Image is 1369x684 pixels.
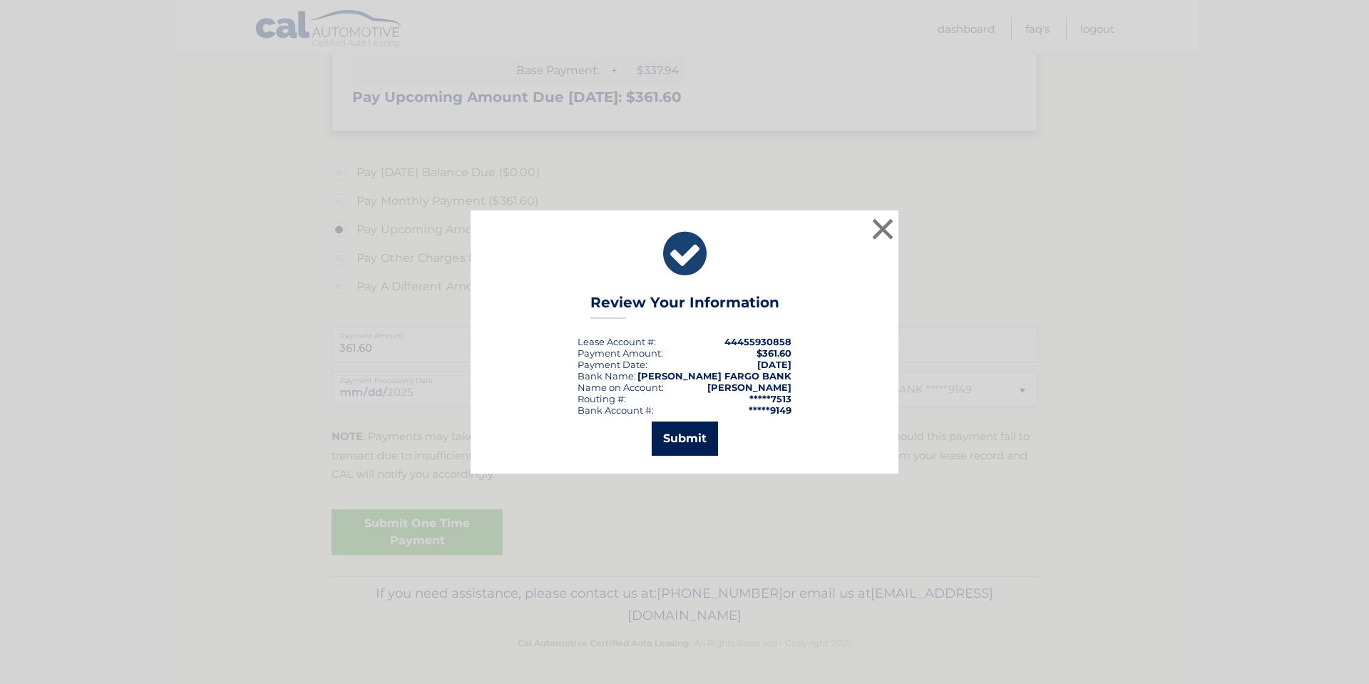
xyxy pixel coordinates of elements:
div: Bank Name: [578,370,636,382]
div: Lease Account #: [578,336,656,347]
strong: [PERSON_NAME] [707,382,791,393]
div: Bank Account #: [578,404,654,416]
strong: 44455930858 [724,336,791,347]
button: Submit [652,422,718,456]
div: Payment Amount: [578,347,663,359]
strong: [PERSON_NAME] FARGO BANK [637,370,791,382]
span: $361.60 [757,347,791,359]
span: [DATE] [757,359,791,370]
span: Payment Date [578,359,645,370]
h3: Review Your Information [590,294,779,319]
div: Routing #: [578,393,626,404]
div: Name on Account: [578,382,664,393]
button: × [868,215,897,243]
div: : [578,359,647,370]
